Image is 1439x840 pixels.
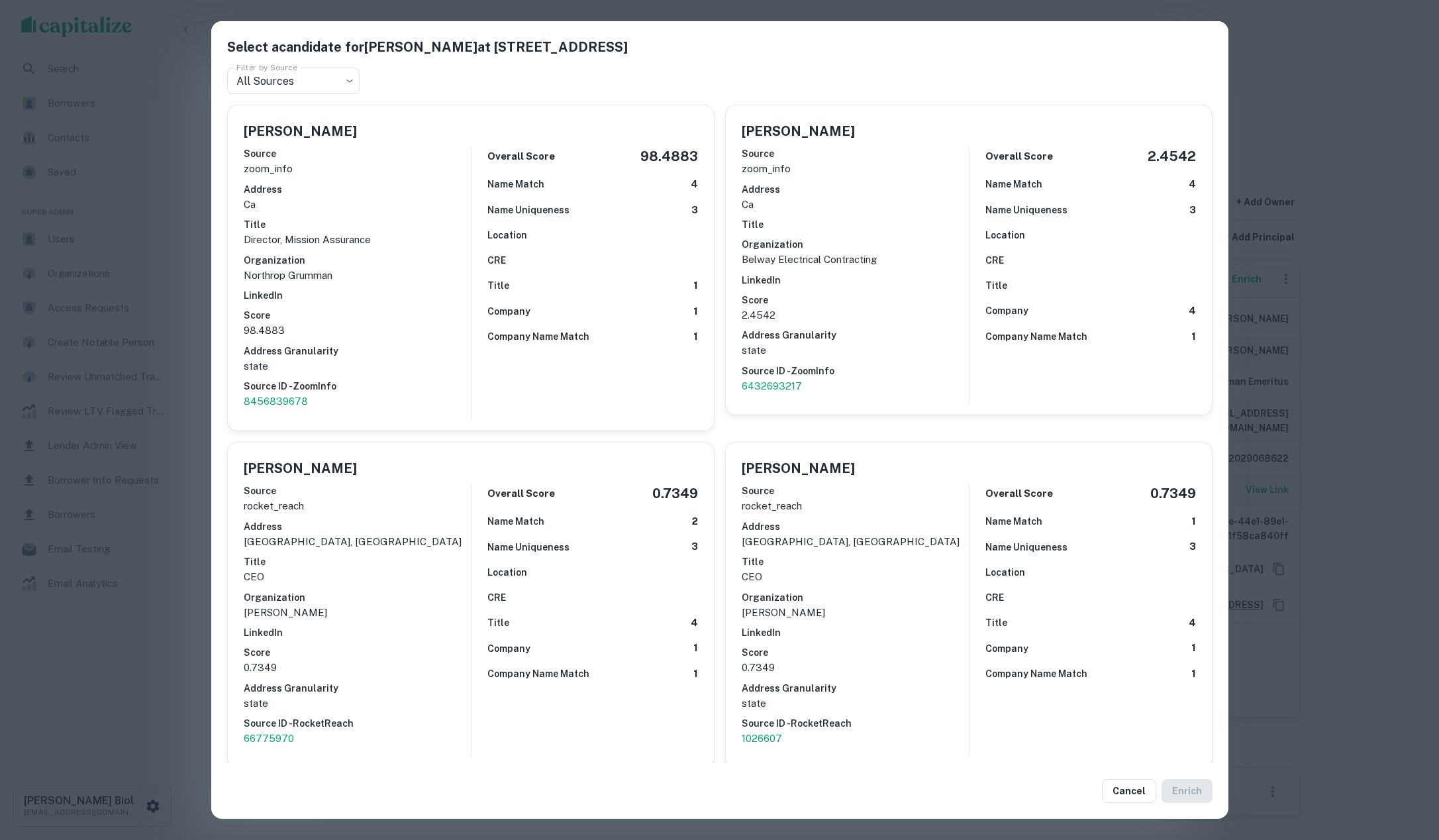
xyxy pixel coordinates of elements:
[742,605,969,621] p: [PERSON_NAME]
[1189,539,1196,554] h6: 3
[236,62,297,73] label: Filter by Source
[487,666,589,681] h6: Company Name Match
[742,696,969,711] p: state
[244,534,471,550] p: [GEOGRAPHIC_DATA], [GEOGRAPHIC_DATA]
[742,681,969,696] h6: Address Granularity
[1191,641,1196,656] h6: 1
[244,716,471,731] h6: Source ID - RocketReach
[487,203,570,217] h6: Name Uniqueness
[244,268,471,284] p: Northrop Grumman
[244,660,471,676] p: 0.7349
[244,217,471,232] h6: Title
[692,514,698,529] h6: 2
[244,358,471,374] p: state
[487,149,555,164] h6: Overall Score
[742,498,969,514] p: rocket_reach
[693,304,698,319] h6: 1
[244,731,471,747] a: 66775970
[244,569,471,585] p: CEO
[244,161,471,177] p: zoom_info
[1102,779,1156,803] button: Cancel
[742,645,969,660] h6: Score
[244,308,471,323] h6: Score
[742,197,969,213] p: ca
[244,498,471,514] p: rocket_reach
[244,484,471,498] h6: Source
[244,182,471,197] h6: Address
[742,731,969,747] a: 1026607
[985,615,1007,630] h6: Title
[742,716,969,731] h6: Source ID - RocketReach
[487,329,589,344] h6: Company Name Match
[742,569,969,585] p: CEO
[487,540,570,554] h6: Name Uniqueness
[244,323,471,339] p: 98.4883
[1189,203,1196,218] h6: 3
[742,342,969,358] p: state
[244,625,471,640] h6: LinkedIn
[244,379,471,394] h6: Source ID - ZoomInfo
[244,458,357,478] h5: [PERSON_NAME]
[985,228,1025,242] h6: Location
[1191,329,1196,344] h6: 1
[693,278,698,293] h6: 1
[742,534,969,550] p: [GEOGRAPHIC_DATA], [GEOGRAPHIC_DATA]
[1373,734,1439,798] iframe: Chat Widget
[487,278,509,293] h6: Title
[691,177,698,192] h6: 4
[227,68,360,94] div: All Sources
[244,605,471,621] p: [PERSON_NAME]
[244,645,471,660] h6: Score
[742,307,969,323] p: 2.4542
[244,554,471,569] h6: Title
[742,625,969,640] h6: LinkedIn
[742,273,969,288] h6: LinkedIn
[487,253,506,268] h6: CRE
[985,590,1004,605] h6: CRE
[244,519,471,534] h6: Address
[742,378,969,394] a: 6432693217
[985,253,1004,268] h6: CRE
[742,554,969,569] h6: Title
[985,666,1087,681] h6: Company Name Match
[742,328,969,342] h6: Address Granularity
[227,37,1213,57] h5: Select a candidate for [PERSON_NAME] at [STREET_ADDRESS]
[244,344,471,358] h6: Address Granularity
[487,514,544,529] h6: Name Match
[985,149,1053,164] h6: Overall Score
[244,232,471,248] p: Director, Mission Assurance
[742,293,969,307] h6: Score
[742,182,969,197] h6: Address
[487,486,555,501] h6: Overall Score
[985,203,1067,217] h6: Name Uniqueness
[985,278,1007,293] h6: Title
[1189,303,1196,319] h6: 4
[1189,177,1196,192] h6: 4
[742,252,969,268] p: Belway Electrical Contracting
[985,641,1028,656] h6: Company
[742,590,969,605] h6: Organization
[742,237,969,252] h6: Organization
[985,177,1042,191] h6: Name Match
[742,146,969,161] h6: Source
[487,615,509,630] h6: Title
[985,486,1053,501] h6: Overall Score
[244,681,471,696] h6: Address Granularity
[244,394,471,409] a: 8456839678
[652,484,698,503] h5: 0.7349
[1148,146,1196,166] h5: 2.4542
[985,565,1025,580] h6: Location
[985,303,1028,318] h6: Company
[244,121,357,141] h5: [PERSON_NAME]
[1191,514,1196,529] h6: 1
[742,161,969,177] p: zoom_info
[244,146,471,161] h6: Source
[487,228,527,242] h6: Location
[742,217,969,232] h6: Title
[487,641,530,656] h6: Company
[244,590,471,605] h6: Organization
